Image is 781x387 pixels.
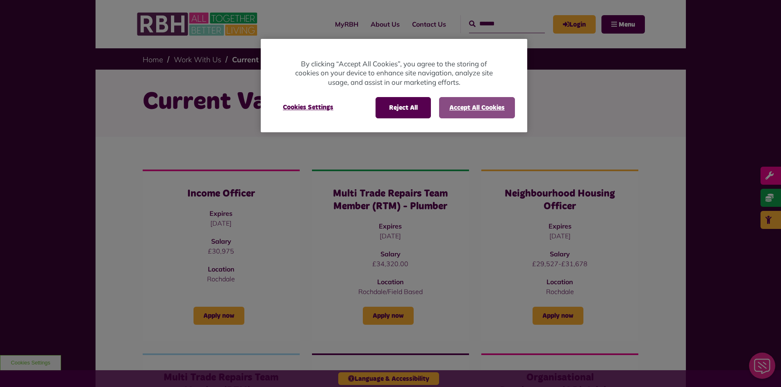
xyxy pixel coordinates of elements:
button: Accept All Cookies [439,97,515,118]
div: Close Web Assistant [5,2,31,29]
div: Privacy [261,39,527,133]
button: Reject All [376,97,431,118]
div: Cookie banner [261,39,527,133]
button: Cookies Settings [273,97,343,118]
p: By clicking “Accept All Cookies”, you agree to the storing of cookies on your device to enhance s... [294,59,494,87]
